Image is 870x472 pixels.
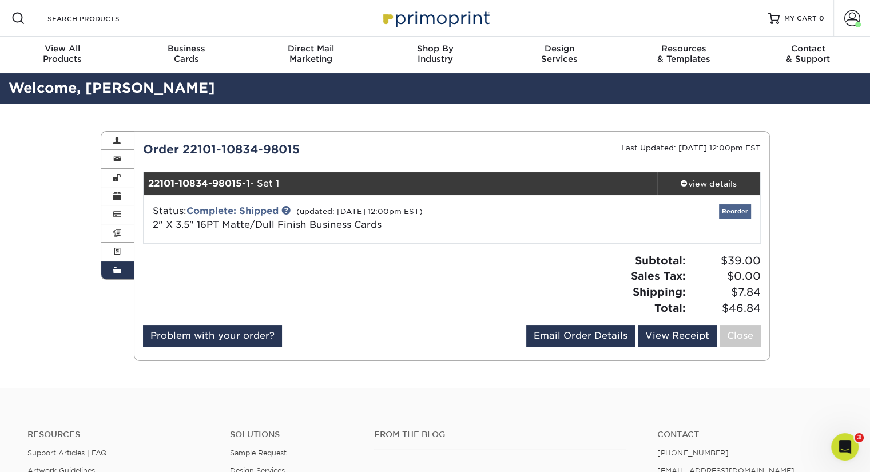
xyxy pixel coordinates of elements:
[746,43,870,64] div: & Support
[719,204,751,219] a: Reorder
[689,284,761,300] span: $7.84
[497,37,621,73] a: DesignServices
[657,449,728,457] a: [PHONE_NUMBER]
[144,204,554,232] div: Status:
[249,43,373,54] span: Direct Mail
[249,37,373,73] a: Direct MailMarketing
[657,178,760,189] div: view details
[831,433,859,461] iframe: Intercom live chat
[144,172,657,195] div: - Set 1
[230,430,357,439] h4: Solutions
[654,302,686,314] strong: Total:
[855,433,864,442] span: 3
[378,6,492,30] img: Primoprint
[148,178,250,189] strong: 22101-10834-98015-1
[657,172,760,195] a: view details
[153,219,382,230] a: 2" X 3.5" 16PT Matte/Dull Finish Business Cards
[143,325,282,347] a: Problem with your order?
[784,14,817,23] span: MY CART
[631,269,686,282] strong: Sales Tax:
[633,285,686,298] strong: Shipping:
[124,43,248,54] span: Business
[621,43,745,54] span: Resources
[657,430,843,439] a: Contact
[124,43,248,64] div: Cards
[689,253,761,269] span: $39.00
[134,141,452,158] div: Order 22101-10834-98015
[27,430,213,439] h4: Resources
[621,37,745,73] a: Resources& Templates
[621,43,745,64] div: & Templates
[124,37,248,73] a: BusinessCards
[296,207,423,216] small: (updated: [DATE] 12:00pm EST)
[373,37,497,73] a: Shop ByIndustry
[497,43,621,54] span: Design
[638,325,717,347] a: View Receipt
[689,300,761,316] span: $46.84
[374,430,626,439] h4: From the Blog
[497,43,621,64] div: Services
[720,325,761,347] a: Close
[746,43,870,54] span: Contact
[746,37,870,73] a: Contact& Support
[373,43,497,54] span: Shop By
[3,437,97,468] iframe: Google Customer Reviews
[46,11,158,25] input: SEARCH PRODUCTS.....
[230,449,287,457] a: Sample Request
[635,254,686,267] strong: Subtotal:
[689,268,761,284] span: $0.00
[373,43,497,64] div: Industry
[186,205,279,216] a: Complete: Shipped
[249,43,373,64] div: Marketing
[526,325,635,347] a: Email Order Details
[621,144,761,152] small: Last Updated: [DATE] 12:00pm EST
[819,14,824,22] span: 0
